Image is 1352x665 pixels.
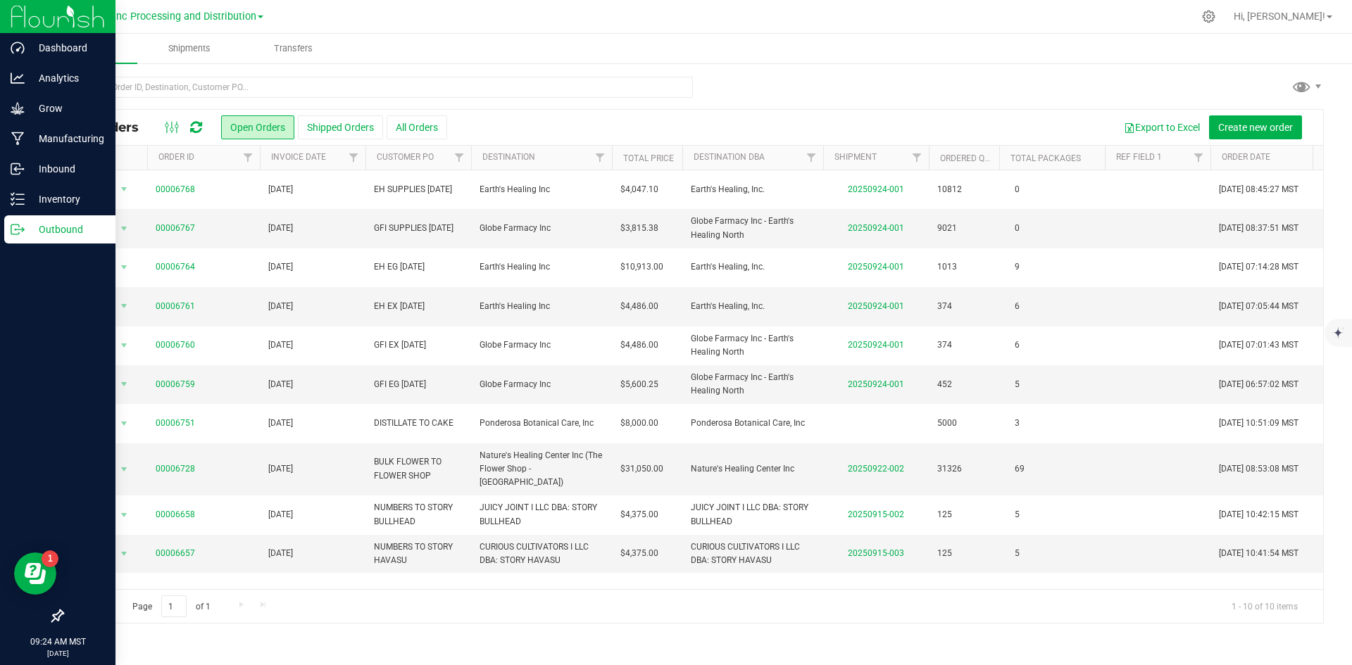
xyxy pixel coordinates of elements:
span: GFI SUPPLIES [DATE] [374,222,463,235]
span: select [115,258,133,277]
span: JUICY JOINT I LLC DBA: STORY BULLHEAD [691,501,815,528]
span: [DATE] [268,300,293,313]
span: Globe Farmacy Inc [480,338,603,352]
button: Open Orders [221,115,294,139]
span: 5 [1008,374,1027,395]
span: 6 [1008,335,1027,355]
span: [DATE] 10:42:15 MST [1219,508,1298,521]
iframe: Resource center unread badge [42,550,58,567]
a: Total Price [623,153,674,163]
span: CURIOUS CULTIVATORS I LLC DBA: STORY HAVASU [480,540,603,567]
a: Filter [800,146,823,170]
a: 00006768 [156,183,195,196]
span: [DATE] [268,338,293,352]
a: Filter [237,146,260,170]
span: Globe Farmacy Inc [480,222,603,235]
a: Transfers [242,34,345,63]
p: [DATE] [6,648,109,659]
inline-svg: Grow [11,101,25,115]
p: Grow [25,100,109,117]
button: Create new order [1209,115,1302,139]
inline-svg: Inbound [11,162,25,176]
span: [DATE] [268,417,293,430]
a: Filter [448,146,471,170]
span: EH SUPPLIES [DATE] [374,183,463,196]
span: [DATE] [268,260,293,274]
span: NUMBERS TO STORY HAVASU [374,540,463,567]
a: 20250924-001 [848,379,904,389]
a: Ordered qty [940,153,994,163]
span: 5 [1008,543,1027,564]
span: $8,000.00 [620,417,658,430]
span: BULK FLOWER TO FLOWER SHOP [374,455,463,482]
a: Ref Field 1 [1116,152,1162,162]
span: select [115,544,133,564]
span: [DATE] 07:01:43 MST [1219,338,1298,352]
span: EH EX [DATE] [374,300,463,313]
span: [DATE] 10:51:09 MST [1219,417,1298,430]
p: 09:24 AM MST [6,635,109,648]
span: [DATE] [268,547,293,560]
span: [DATE] 08:37:51 MST [1219,222,1298,235]
a: 00006728 [156,462,195,476]
span: [DATE] 08:45:27 MST [1219,183,1298,196]
span: 31326 [937,462,962,476]
a: 20250915-002 [848,509,904,519]
span: select [115,179,133,199]
inline-svg: Dashboard [11,41,25,55]
span: $4,375.00 [620,508,658,521]
a: Filter [589,146,612,170]
p: Inbound [25,160,109,177]
span: Ponderosa Botanical Care, Inc [691,417,815,430]
a: Total Packages [1010,153,1081,163]
button: Export to Excel [1115,115,1209,139]
span: $4,375.00 [620,547,658,560]
span: 452 [937,378,952,391]
span: CURIOUS CULTIVATORS I LLC DBA: STORY HAVASU [691,540,815,567]
a: Order ID [158,152,194,162]
span: DISTILLATE TO CAKE [374,417,463,430]
span: [DATE] [268,183,293,196]
span: 5 [1008,505,1027,525]
span: 0 [1008,179,1027,200]
inline-svg: Analytics [11,71,25,85]
span: Page of 1 [120,595,222,617]
a: Destination [482,152,535,162]
span: 1 - 10 of 10 items [1220,595,1309,616]
span: 10812 [937,183,962,196]
a: 00006760 [156,338,195,352]
a: 00006761 [156,300,195,313]
span: 0 [1008,218,1027,239]
span: EH EG [DATE] [374,260,463,274]
a: 20250922-002 [848,464,904,474]
span: Earth's Healing, Inc. [691,260,815,274]
a: 20250924-001 [848,223,904,233]
span: 9 [1008,257,1027,277]
input: Search Order ID, Destination, Customer PO... [62,77,693,98]
span: select [115,374,133,394]
inline-svg: Outbound [11,222,25,236]
span: 9021 [937,222,957,235]
span: Nature's Healing Center Inc (The Flower Shop - [GEOGRAPHIC_DATA]) [480,449,603,490]
a: 20250915-003 [848,548,904,558]
span: 3 [1008,413,1027,433]
span: 5000 [937,417,957,430]
span: 374 [937,300,952,313]
a: Filter [906,146,929,170]
span: Globe Farmacy Inc - Earth's Healing North [691,215,815,241]
span: Create new order [1218,122,1293,133]
span: 6 [1008,296,1027,317]
a: 20250924-001 [848,262,904,272]
a: Filter [342,146,365,170]
input: 1 [161,595,187,617]
span: Globe Farmacy Inc - Earth's Healing North [691,371,815,398]
span: Ponderosa Botanical Care, Inc [480,417,603,430]
p: Dashboard [25,39,109,56]
span: Shipments [149,42,230,55]
div: Manage settings [1200,10,1218,23]
span: NUMBERS TO STORY BULLHEAD [374,501,463,528]
span: Transfers [255,42,332,55]
a: Invoice Date [271,152,326,162]
a: 20250924-001 [848,184,904,194]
